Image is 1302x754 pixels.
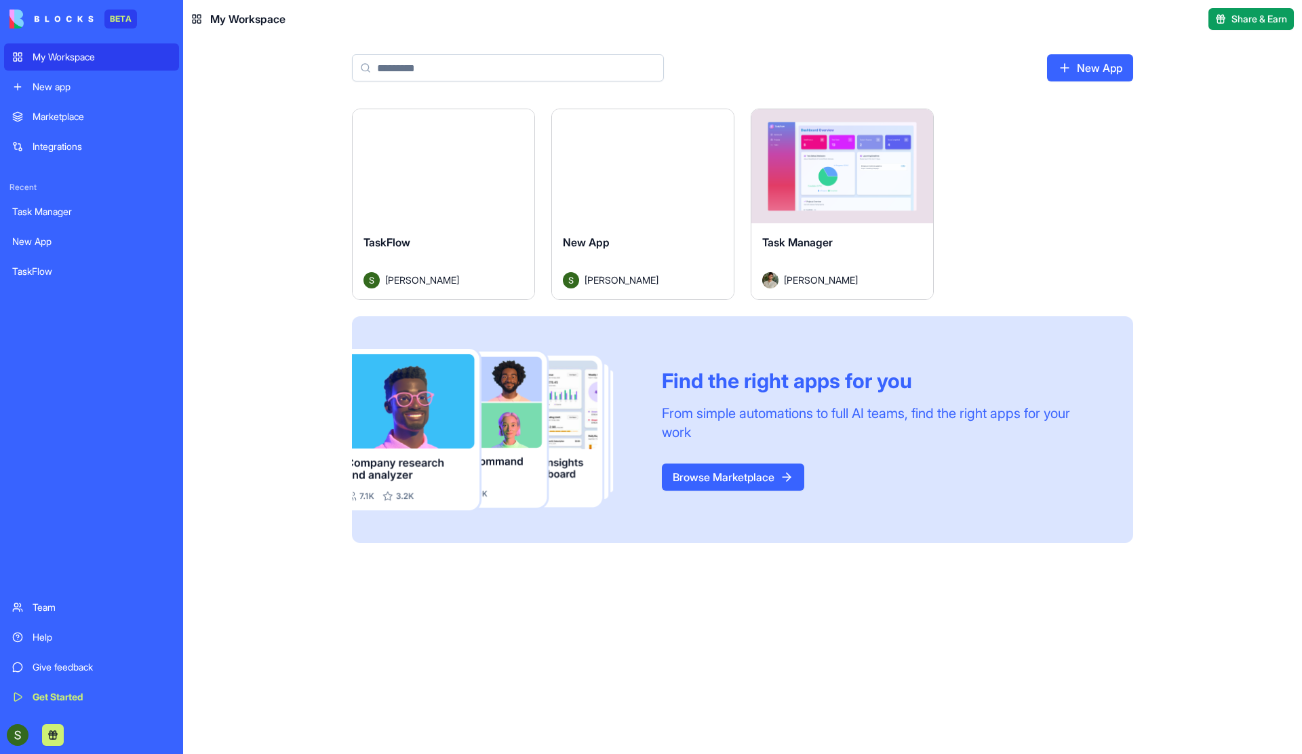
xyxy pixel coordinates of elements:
button: Share & Earn [1208,8,1294,30]
div: New App [12,235,171,248]
span: Task Manager [762,235,833,249]
span: TaskFlow [363,235,410,249]
div: Get Started [33,690,171,704]
a: New AppAvatar[PERSON_NAME] [551,109,734,300]
span: Recent [4,182,179,193]
span: New App [563,235,610,249]
a: TaskFlowAvatar[PERSON_NAME] [352,109,535,300]
div: Marketplace [33,110,171,124]
div: Task Manager [12,205,171,219]
a: BETA [9,10,137,29]
img: ACg8ocIT3-D9BvvDPwYwyhjxB4gepBVEZMH-pp_eVw7Khuiwte3XLw=s96-c [7,724,28,746]
span: [PERSON_NAME] [385,273,459,287]
a: Integrations [4,133,179,160]
img: Avatar [762,272,778,288]
a: Help [4,624,179,651]
div: TaskFlow [12,265,171,278]
div: My Workspace [33,50,171,64]
span: [PERSON_NAME] [784,273,858,287]
a: Team [4,594,179,621]
a: Marketplace [4,103,179,130]
div: Help [33,630,171,644]
div: BETA [104,10,137,29]
a: New App [4,228,179,255]
div: Find the right apps for you [662,369,1101,393]
a: TaskFlow [4,258,179,285]
a: Task ManagerAvatar[PERSON_NAME] [751,109,934,300]
div: From simple automations to full AI teams, find the right apps for your work [662,404,1101,442]
a: New app [4,73,179,100]
img: Avatar [363,272,380,288]
div: Give feedback [33,660,171,674]
a: My Workspace [4,43,179,71]
span: [PERSON_NAME] [585,273,658,287]
span: Share & Earn [1231,12,1287,26]
img: Frame_181_egmpey.png [352,349,640,511]
img: logo [9,10,94,29]
a: Browse Marketplace [662,464,804,491]
div: New app [33,80,171,94]
a: Task Manager [4,198,179,225]
span: My Workspace [210,11,285,27]
img: Avatar [563,272,579,288]
a: New App [1047,54,1133,81]
div: Integrations [33,140,171,153]
a: Get Started [4,683,179,711]
div: Team [33,601,171,614]
a: Give feedback [4,654,179,681]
